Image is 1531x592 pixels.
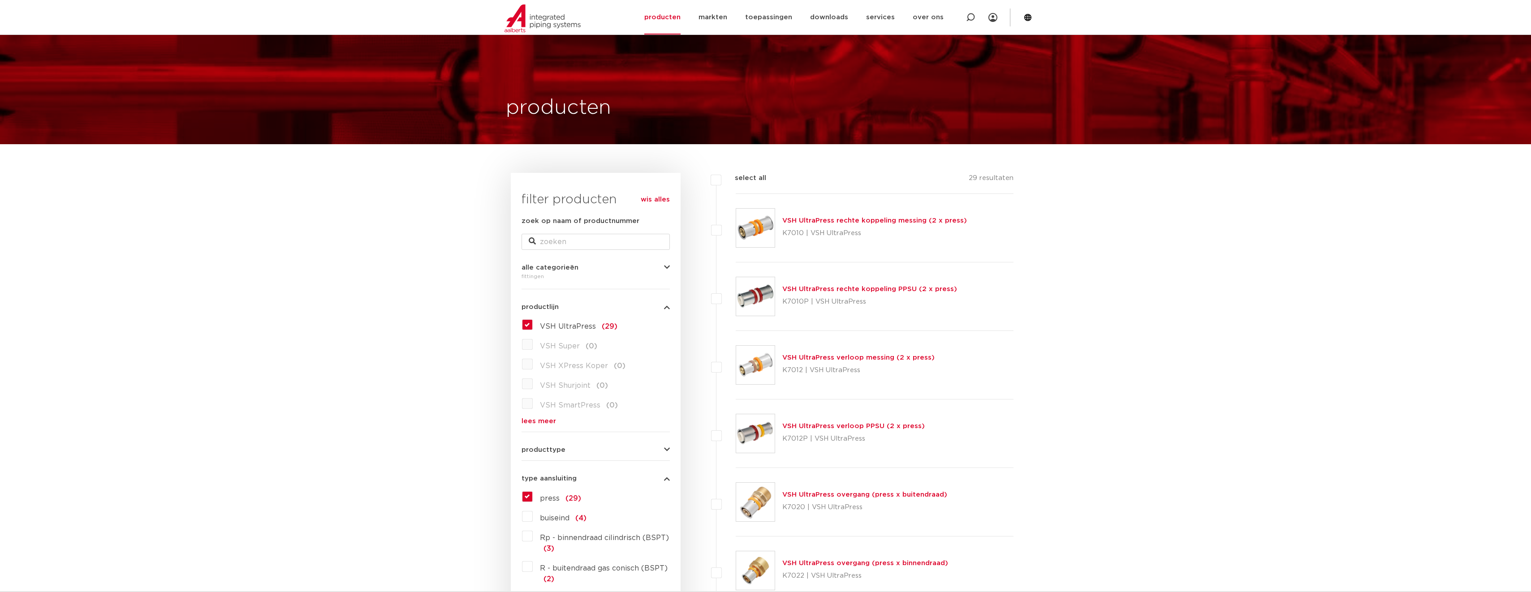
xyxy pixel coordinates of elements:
p: 29 resultaten [969,173,1013,187]
a: VSH UltraPress verloop PPSU (2 x press) [782,423,925,429]
a: VSH UltraPress rechte koppeling messing (2 x press) [782,217,967,224]
span: Rp - binnendraad cilindrisch (BSPT) [540,534,669,541]
span: (3) [543,545,554,552]
span: press [540,495,560,502]
span: VSH SmartPress [540,402,600,409]
span: (2) [543,575,554,583]
a: VSH UltraPress verloop messing (2 x press) [782,354,935,361]
span: VSH Super [540,343,580,350]
p: K7010P | VSH UltraPress [782,295,957,309]
img: Thumbnail for VSH UltraPress verloop PPSU (2 x press) [736,414,775,453]
h1: producten [506,94,611,122]
p: K7022 | VSH UltraPress [782,569,948,583]
span: alle categorieën [522,264,578,271]
span: buiseind [540,515,569,522]
span: (0) [596,382,608,389]
span: VSH XPress Koper [540,362,608,369]
button: alle categorieën [522,264,670,271]
a: VSH UltraPress rechte koppeling PPSU (2 x press) [782,286,957,292]
button: productlijn [522,304,670,310]
span: (4) [575,515,587,522]
span: (0) [586,343,597,350]
span: (0) [614,362,625,369]
label: zoek op naam of productnummer [522,216,639,227]
p: K7010 | VSH UltraPress [782,226,967,240]
span: type aansluiting [522,475,577,482]
span: (0) [606,402,618,409]
img: Thumbnail for VSH UltraPress rechte koppeling messing (2 x press) [736,209,775,247]
span: VSH Shurjoint [540,382,591,389]
a: VSH UltraPress overgang (press x buitendraad) [782,491,947,498]
div: fittingen [522,271,670,282]
img: Thumbnail for VSH UltraPress verloop messing (2 x press) [736,346,775,384]
a: wis alles [641,194,670,205]
button: producttype [522,446,670,453]
input: zoeken [522,234,670,250]
div: my IPS [988,8,997,27]
h3: filter producten [522,191,670,209]
span: productlijn [522,304,559,310]
img: Thumbnail for VSH UltraPress overgang (press x binnendraad) [736,551,775,590]
img: Thumbnail for VSH UltraPress rechte koppeling PPSU (2 x press) [736,277,775,316]
span: (29) [565,495,581,502]
p: K7012 | VSH UltraPress [782,363,935,378]
p: K7020 | VSH UltraPress [782,500,947,515]
span: VSH UltraPress [540,323,596,330]
label: select all [721,173,766,184]
p: K7012P | VSH UltraPress [782,432,925,446]
button: type aansluiting [522,475,670,482]
a: lees meer [522,418,670,425]
a: VSH UltraPress overgang (press x binnendraad) [782,560,948,566]
span: (29) [602,323,617,330]
span: R - buitendraad gas conisch (BSPT) [540,565,668,572]
span: producttype [522,446,565,453]
img: Thumbnail for VSH UltraPress overgang (press x buitendraad) [736,483,775,521]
